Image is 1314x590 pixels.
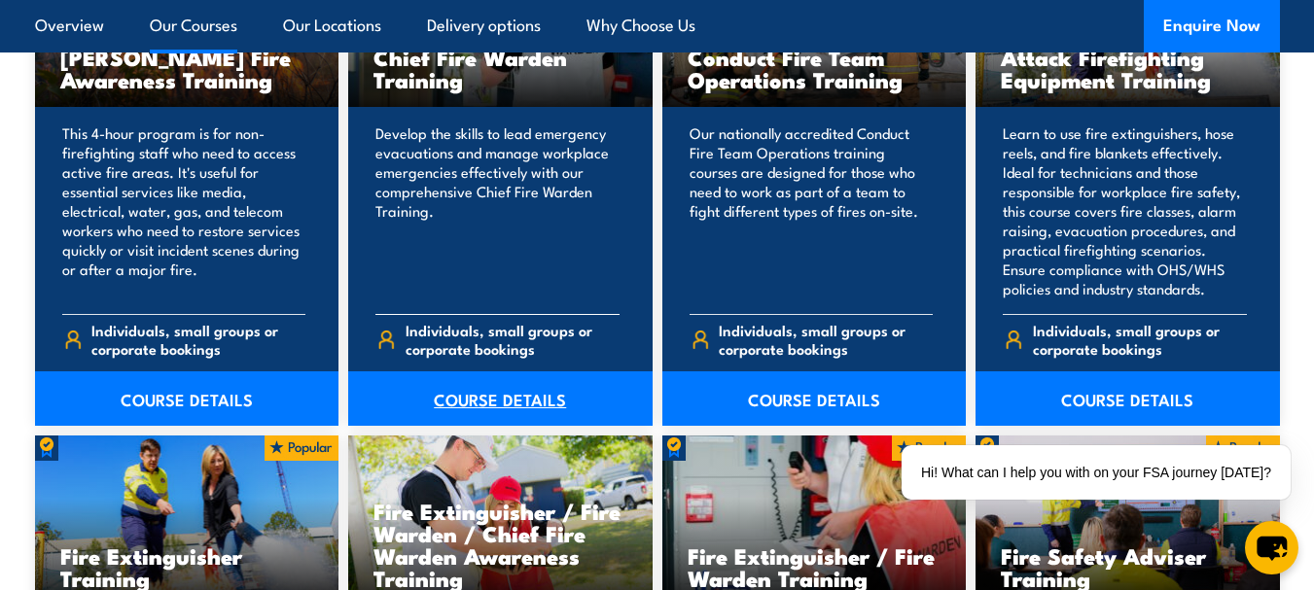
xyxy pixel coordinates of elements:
span: Individuals, small groups or corporate bookings [719,321,933,358]
a: COURSE DETAILS [662,371,967,426]
span: Individuals, small groups or corporate bookings [406,321,620,358]
a: COURSE DETAILS [348,371,653,426]
h3: Fire Extinguisher / Fire Warden / Chief Fire Warden Awareness Training [373,500,627,589]
h3: Fire Extinguisher Training [60,544,314,589]
p: Learn to use fire extinguishers, hose reels, and fire blankets effectively. Ideal for technicians... [1003,123,1247,298]
a: COURSE DETAILS [35,371,339,426]
h3: Fire Safety Adviser Training [1001,544,1255,589]
p: Develop the skills to lead emergency evacuations and manage workplace emergencies effectively wit... [375,123,620,298]
button: chat-button [1245,521,1298,574]
span: Individuals, small groups or corporate bookings [1033,321,1247,358]
div: Hi! What can I help you with on your FSA journey [DATE]? [902,445,1291,500]
h3: Demonstrate First Attack Firefighting Equipment Training [1001,23,1255,90]
a: COURSE DETAILS [976,371,1280,426]
span: Individuals, small groups or corporate bookings [91,321,305,358]
p: Our nationally accredited Conduct Fire Team Operations training courses are designed for those wh... [690,123,934,298]
h3: [PERSON_NAME] Fire Awareness Training [60,46,314,90]
h3: Fire Extinguisher / Fire Warden Training [688,544,941,589]
h3: Conduct Fire Team Operations Training [688,46,941,90]
p: This 4-hour program is for non-firefighting staff who need to access active fire areas. It's usef... [62,123,306,298]
h3: Chief Fire Warden Training [373,46,627,90]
